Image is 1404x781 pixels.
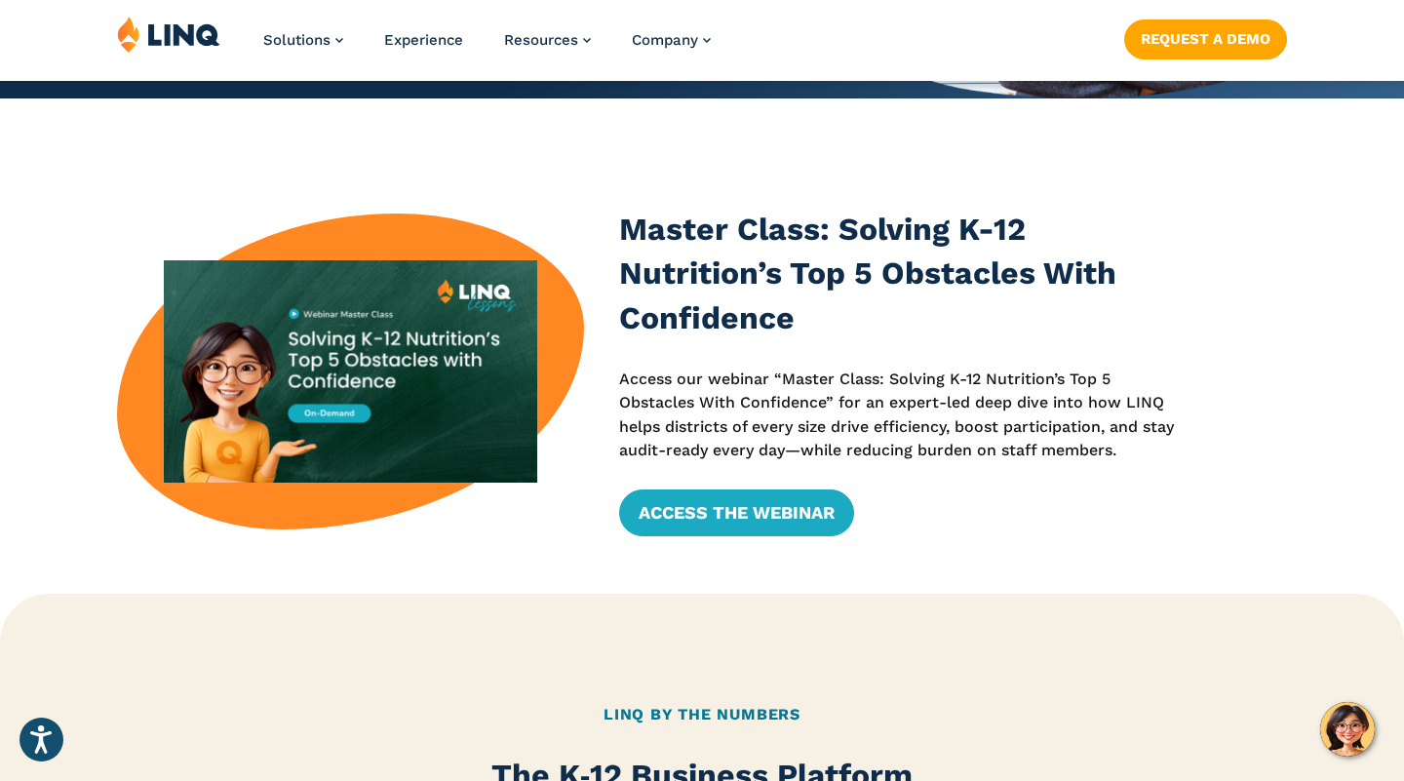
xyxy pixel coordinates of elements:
[619,489,854,536] a: Access the Webinar
[263,16,711,80] nav: Primary Navigation
[1124,16,1287,59] nav: Button Navigation
[619,208,1187,340] h3: Master Class: Solving K-12 Nutrition’s Top 5 Obstacles With Confidence
[1320,702,1375,757] button: Hello, have a question? Let’s chat.
[504,31,578,49] span: Resources
[263,31,343,49] a: Solutions
[504,31,591,49] a: Resources
[632,31,698,49] span: Company
[117,703,1287,726] h2: LINQ By the Numbers
[619,368,1187,462] p: Access our webinar “Master Class: Solving K-12 Nutrition’s Top 5 Obstacles With Confidence” for a...
[1124,20,1287,59] a: Request a Demo
[117,16,220,53] img: LINQ | K‑12 Software
[263,31,331,49] span: Solutions
[384,31,463,49] a: Experience
[632,31,711,49] a: Company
